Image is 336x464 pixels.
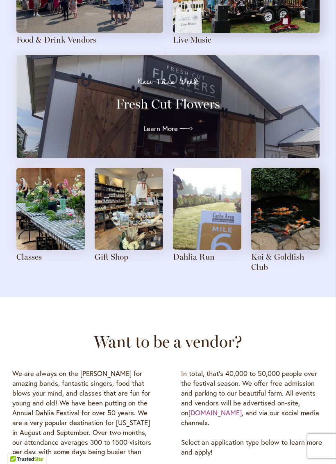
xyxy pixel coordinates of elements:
[31,78,305,86] p: New This Week
[95,168,163,250] img: The dahlias themed gift shop has a feature table in the center, with shelves of local and special...
[16,35,96,45] a: Food & Drink Vendors
[7,332,329,351] h2: Want to be a vendor?
[143,124,178,134] span: Learn More
[173,168,241,250] img: A runner passes the mile 6 sign in a field of dahlias
[251,168,320,250] img: Orange and white mottled koi swim in a rock-lined pond
[95,252,128,262] a: Gift Shop
[173,35,211,45] a: Live Music
[188,408,242,417] a: [DOMAIN_NAME]
[173,252,215,262] a: Dahlia Run
[16,168,85,250] img: Blank canvases are set up on long tables in anticipation of an art class
[181,369,324,428] p: In total, that's 40,000 to 50,000 people over the festival season. We offer free admission and pa...
[16,252,42,262] a: Classes
[143,122,193,135] a: Learn More
[251,252,304,272] a: Koi & Goldfish Club
[31,96,305,112] h3: Fresh Cut Flowers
